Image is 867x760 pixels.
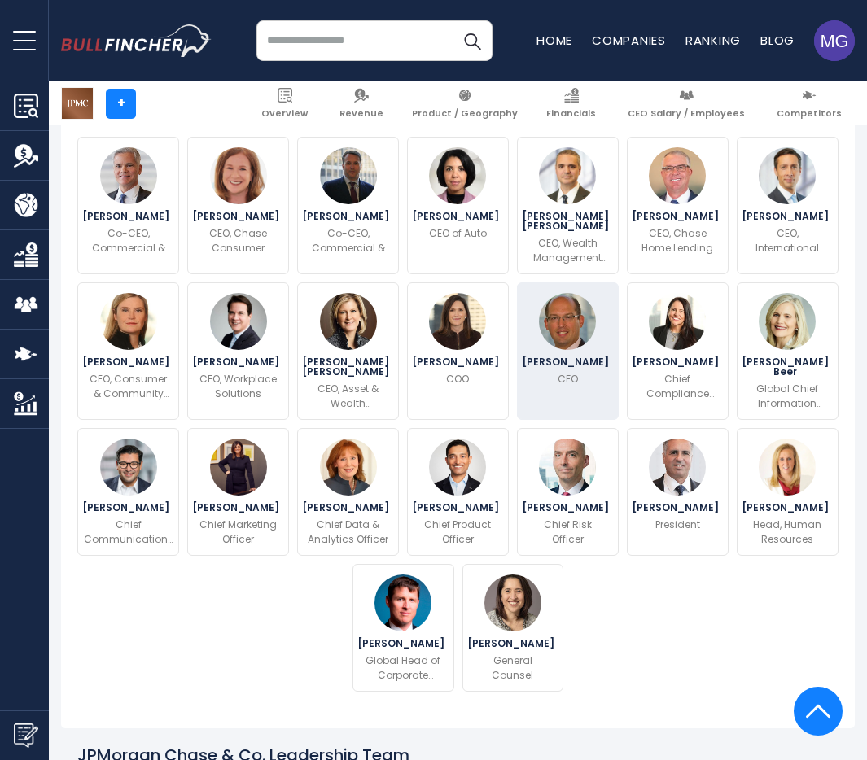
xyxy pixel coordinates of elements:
a: Revenue [330,81,393,125]
a: Jeremy Barnum [PERSON_NAME] CFO [517,282,619,420]
a: Marianne Lake [PERSON_NAME] CEO, Consumer & Community Banking [77,282,179,420]
span: [PERSON_NAME] [412,357,504,367]
img: Sean Grzebin [649,147,706,204]
p: COO [446,372,469,387]
img: Marianne Lake [100,293,157,350]
span: Product / Geography [412,107,518,119]
span: [PERSON_NAME] [192,212,284,221]
p: Global Head of Corporate Responsibility & Chairman of the [GEOGRAPHIC_DATA] [351,653,455,683]
a: Mary Callahan Erdoes [PERSON_NAME] [PERSON_NAME] CEO, Asset & Wealth Management [297,282,399,420]
p: CEO, Wealth Management Solutions [528,236,608,265]
img: Pablo Rodriguez [100,439,157,496]
a: Daniel E. Pinto [PERSON_NAME] President [627,428,729,556]
p: CEO of Auto [429,226,487,241]
a: Ranking [685,32,741,49]
img: Carla Hassan [210,439,267,496]
span: Competitors [777,107,842,119]
img: Adam Tejpaul [759,147,816,204]
a: Tim Berry [PERSON_NAME] Global Head of Corporate Responsibility & Chairman of the [GEOGRAPHIC_DATA] [352,564,454,692]
a: Rohan Amin [PERSON_NAME] Chief Product Officer [407,428,509,556]
img: Danielle Bartolomei [649,293,706,350]
a: Teresa Heitsenrether [PERSON_NAME] Chief Data & Analytics Officer [297,428,399,556]
img: Troy Rohrbaugh [320,147,377,204]
img: Daniel E. Pinto [649,439,706,496]
span: [PERSON_NAME] [742,503,834,513]
img: Stacey Friedman [484,574,541,631]
span: [PERSON_NAME] [412,503,504,513]
span: [PERSON_NAME] [302,212,394,221]
img: Teresa Heitsenrether [320,439,377,496]
span: [PERSON_NAME] [412,212,504,221]
span: [PERSON_NAME] [82,357,174,367]
a: Vince La Padula [PERSON_NAME] CEO, Workplace Solutions [187,282,289,420]
span: [PERSON_NAME] [192,357,284,367]
a: Pablo Rodriguez [PERSON_NAME] Chief Communications Officer [77,428,179,556]
p: CFO [558,372,578,387]
img: Douglas B. Petno [100,147,157,204]
span: [PERSON_NAME] [192,503,284,513]
p: Global Chief Information Officer [747,382,828,411]
p: President [655,518,700,532]
span: CEO Salary / Employees [628,107,745,119]
a: Competitors [767,81,852,125]
a: Stacey Friedman [PERSON_NAME] General Counsel [462,564,564,692]
span: Revenue [339,107,383,119]
span: [PERSON_NAME] [82,212,174,221]
span: [PERSON_NAME] [467,639,559,649]
span: [PERSON_NAME] [632,357,724,367]
p: CEO, Chase Consumer Banking [198,226,278,256]
img: Robin Leopold [759,439,816,496]
p: Chief Compliance Officer [637,372,718,401]
p: CEO, Workplace Solutions [198,372,278,401]
p: Chief Data & Analytics Officer [308,518,388,547]
a: Troy Rohrbaugh [PERSON_NAME] Co-CEO, Commercial & Investment Bank [297,137,399,274]
span: [PERSON_NAME] [522,357,614,367]
a: Jennifer Piepszak [PERSON_NAME] COO [407,282,509,420]
a: Danielle Bartolomei [PERSON_NAME] Chief Compliance Officer [627,282,729,420]
span: [PERSON_NAME] [302,503,394,513]
span: Overview [261,107,308,119]
img: Martin Guillermo Marron [539,147,596,204]
p: General Counsel [473,653,554,683]
a: Leslie Wims Morris [PERSON_NAME] CEO of Auto [407,137,509,274]
a: Lori A. Beer [PERSON_NAME] Beer Global Chief Information Officer [737,282,839,420]
img: Tim Berry [374,574,431,631]
img: Ashley Bacon [539,439,596,496]
img: Rohan Amin [429,439,486,496]
a: CEO Salary / Employees [618,81,755,125]
a: + [106,89,136,119]
span: [PERSON_NAME] [632,212,724,221]
a: Martin Guillermo Marron [PERSON_NAME] [PERSON_NAME] CEO, Wealth Management Solutions [517,137,619,274]
span: [PERSON_NAME] [522,503,614,513]
a: Carla Hassan [PERSON_NAME] Chief Marketing Officer [187,428,289,556]
span: [PERSON_NAME] [632,503,724,513]
span: [PERSON_NAME] [PERSON_NAME] [522,212,614,231]
a: Jennifer Roberts [PERSON_NAME] CEO, Chase Consumer Banking [187,137,289,274]
img: Jennifer Piepszak [429,293,486,350]
a: Go to homepage [61,24,236,56]
a: Sean Grzebin [PERSON_NAME] CEO, Chase Home Lending [627,137,729,274]
span: [PERSON_NAME] [742,212,834,221]
img: Vince La Padula [210,293,267,350]
span: [PERSON_NAME] [357,639,449,649]
img: Jennifer Roberts [210,147,267,204]
p: Chief Product Officer [418,518,498,547]
span: [PERSON_NAME] [PERSON_NAME] [302,357,394,377]
p: Co-CEO, Commercial & Investment Bank [308,226,388,256]
a: Adam Tejpaul [PERSON_NAME] CEO, International Private Bank [737,137,839,274]
p: CEO, Asset & Wealth Management [308,382,388,411]
span: [PERSON_NAME] [82,503,174,513]
a: Robin Leopold [PERSON_NAME] Head, Human Resources [737,428,839,556]
img: Leslie Wims Morris [429,147,486,204]
a: Home [536,32,572,49]
img: JPM logo [62,88,93,119]
p: CEO, Consumer & Community Banking [88,372,169,401]
button: Search [452,20,493,61]
p: Co-CEO, Commercial & Investment Bank [88,226,169,256]
p: CEO, International Private Bank [747,226,828,256]
p: CEO, Chase Home Lending [637,226,718,256]
a: Financials [536,81,606,125]
a: Blog [760,32,795,49]
img: bullfincher logo [61,24,212,56]
img: Mary Callahan Erdoes [320,293,377,350]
